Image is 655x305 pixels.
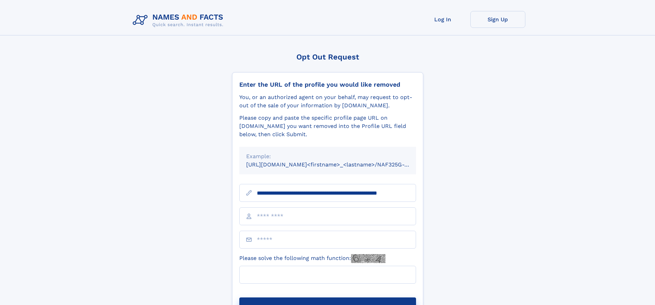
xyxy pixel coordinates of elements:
[130,11,229,30] img: Logo Names and Facts
[239,93,416,110] div: You, or an authorized agent on your behalf, may request to opt-out of the sale of your informatio...
[232,53,423,61] div: Opt Out Request
[239,81,416,88] div: Enter the URL of the profile you would like removed
[246,152,409,161] div: Example:
[239,254,385,263] label: Please solve the following math function:
[246,161,429,168] small: [URL][DOMAIN_NAME]<firstname>_<lastname>/NAF325G-xxxxxxxx
[239,114,416,139] div: Please copy and paste the specific profile page URL on [DOMAIN_NAME] you want removed into the Pr...
[470,11,525,28] a: Sign Up
[415,11,470,28] a: Log In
